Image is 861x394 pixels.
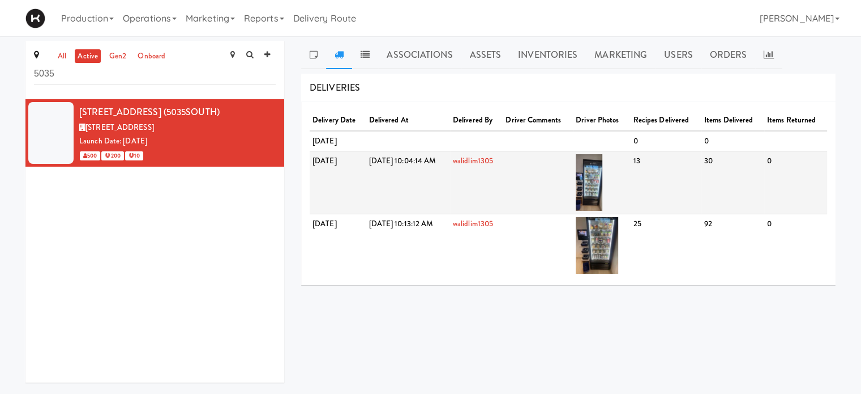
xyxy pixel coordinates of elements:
[453,155,493,166] a: walidlim1305
[586,41,656,69] a: Marketing
[310,214,366,277] td: [DATE]
[701,214,764,277] td: 92
[366,111,449,131] th: Delivered At
[701,131,764,151] td: 0
[701,41,756,69] a: Orders
[701,151,764,214] td: 30
[79,134,276,149] div: Launch Date: [DATE]
[631,151,701,214] td: 13
[310,81,360,94] span: DELIVERIES
[55,49,69,63] a: all
[25,99,284,167] li: [STREET_ADDRESS] (5035SOUTH)[STREET_ADDRESS]Launch Date: [DATE] 500 200 10
[764,111,827,131] th: Items Returned
[701,111,764,131] th: Items Delivered
[631,111,701,131] th: Recipes Delivered
[461,41,510,69] a: Assets
[656,41,701,69] a: Users
[366,151,449,214] td: [DATE] 10:04:14 AM
[576,154,602,211] img: uebop6hajksei0irlspx.jpg
[378,41,461,69] a: Associations
[34,63,276,84] input: Search site
[366,214,449,277] td: [DATE] 10:13:12 AM
[764,151,827,214] td: 0
[310,151,366,214] td: [DATE]
[75,49,101,63] a: active
[125,151,143,160] span: 10
[576,217,618,274] img: jb78gqy2hesunzh9qhrt.jpg
[135,49,168,63] a: onboard
[509,41,586,69] a: Inventories
[453,218,493,229] a: walidlim1305
[25,9,45,28] img: Micromart
[106,49,129,63] a: gen2
[631,214,701,277] td: 25
[85,122,154,133] span: [STREET_ADDRESS]
[80,151,100,160] span: 500
[310,131,366,151] td: [DATE]
[573,111,630,131] th: Driver Photos
[764,214,827,277] td: 0
[79,104,276,121] div: [STREET_ADDRESS] (5035SOUTH)
[503,111,573,131] th: Driver Comments
[310,111,366,131] th: Delivery Date
[631,131,701,151] td: 0
[450,111,503,131] th: Delivered By
[101,151,123,160] span: 200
